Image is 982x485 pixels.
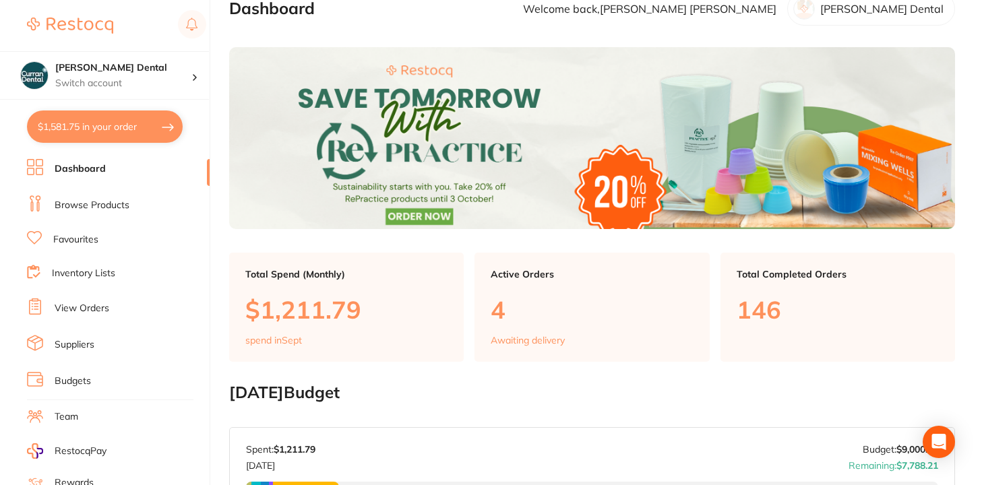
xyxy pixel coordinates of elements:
[55,199,129,212] a: Browse Products
[491,296,693,323] p: 4
[896,443,938,455] strong: $9,000.00
[53,233,98,247] a: Favourites
[55,77,191,90] p: Switch account
[27,110,183,143] button: $1,581.75 in your order
[863,444,938,455] p: Budget:
[52,267,115,280] a: Inventory Lists
[820,3,944,15] p: [PERSON_NAME] Dental
[27,443,106,459] a: RestocqPay
[245,269,448,280] p: Total Spend (Monthly)
[491,269,693,280] p: Active Orders
[246,455,315,471] p: [DATE]
[55,375,91,388] a: Budgets
[55,61,191,75] h4: Curran Dental
[55,410,78,424] a: Team
[245,335,302,346] p: spend in Sept
[27,443,43,459] img: RestocqPay
[229,383,955,402] h2: [DATE] Budget
[737,296,939,323] p: 146
[523,3,776,15] p: Welcome back, [PERSON_NAME] [PERSON_NAME]
[246,444,315,455] p: Spent:
[55,162,106,176] a: Dashboard
[229,47,955,228] img: Dashboard
[491,335,565,346] p: Awaiting delivery
[55,338,94,352] a: Suppliers
[896,459,938,472] strong: $7,788.21
[245,296,448,323] p: $1,211.79
[274,443,315,455] strong: $1,211.79
[923,426,955,458] div: Open Intercom Messenger
[27,10,113,41] a: Restocq Logo
[27,18,113,34] img: Restocq Logo
[849,455,938,471] p: Remaining:
[474,253,709,362] a: Active Orders4Awaiting delivery
[229,253,464,362] a: Total Spend (Monthly)$1,211.79spend inSept
[737,269,939,280] p: Total Completed Orders
[21,62,48,89] img: Curran Dental
[55,445,106,458] span: RestocqPay
[720,253,955,362] a: Total Completed Orders146
[55,302,109,315] a: View Orders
